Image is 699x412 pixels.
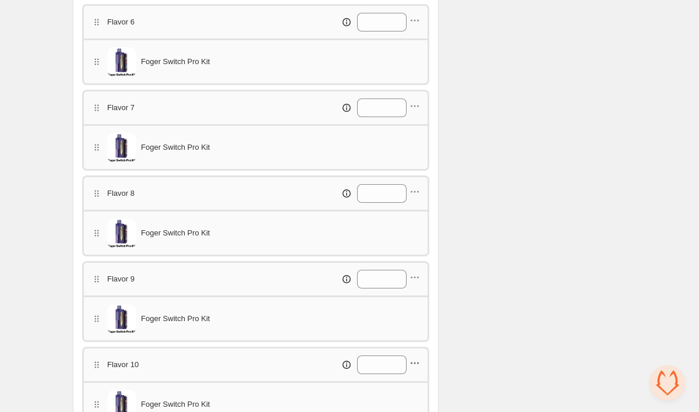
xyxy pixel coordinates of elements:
[650,365,685,400] div: Open chat
[107,304,136,333] img: Foger Switch Pro Kit
[141,56,210,68] span: Foger Switch Pro Kit
[107,102,135,114] p: Flavor 7
[107,359,139,371] p: Flavor 10
[107,47,136,76] img: Foger Switch Pro Kit
[141,399,210,410] span: Foger Switch Pro Kit
[141,227,210,239] span: Foger Switch Pro Kit
[107,16,135,28] p: Flavor 6
[107,273,135,285] p: Flavor 9
[141,142,210,153] span: Foger Switch Pro Kit
[107,188,135,199] p: Flavor 8
[107,219,136,248] img: Foger Switch Pro Kit
[107,133,136,162] img: Foger Switch Pro Kit
[141,313,210,325] span: Foger Switch Pro Kit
